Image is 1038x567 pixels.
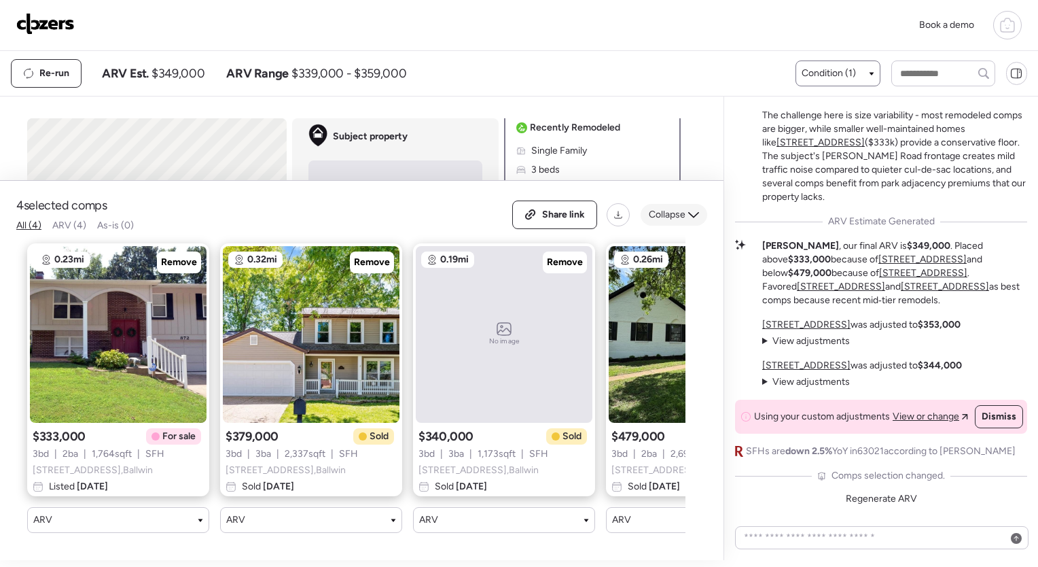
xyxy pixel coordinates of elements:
summary: View adjustments [762,375,850,389]
span: Recently Remodeled [530,121,620,135]
span: $349,000 [151,65,204,82]
span: [DATE] [261,481,294,492]
span: 3 bd [33,447,49,461]
summary: View adjustments [762,334,850,348]
span: Sold [628,480,680,494]
span: 2 ba [641,447,657,461]
span: View adjustments [772,376,850,388]
span: ARV [612,513,631,527]
span: SFH [339,447,358,461]
span: | [521,447,524,461]
a: View or change [893,410,968,424]
a: [STREET_ADDRESS] [776,137,865,148]
span: down 2.5% [785,445,832,457]
span: SFH [145,447,164,461]
span: View adjustments [772,335,850,347]
span: Sold [435,480,487,494]
span: [DATE] [454,481,487,492]
span: | [331,447,334,461]
span: SFH [529,447,548,461]
span: Book a demo [919,19,974,31]
span: | [662,447,665,461]
span: Regenerate ARV [846,493,917,504]
span: Dismiss [982,410,1016,424]
span: $479,000 [611,428,665,445]
span: Comps selection changed. [831,469,945,483]
a: [STREET_ADDRESS] [901,281,989,292]
span: 3 beds [531,163,560,177]
strong: $349,000 [907,240,950,252]
span: Sold [242,480,294,494]
span: 3 bd [418,447,435,461]
span: [STREET_ADDRESS] , Ballwin [33,464,153,477]
span: [STREET_ADDRESS] , Ballwin [226,464,346,477]
span: | [633,447,636,461]
span: | [54,447,57,461]
span: 0.19mi [440,253,469,267]
a: [STREET_ADDRESS] [797,281,885,292]
span: $379,000 [226,428,279,445]
span: Share link [542,208,585,222]
p: was adjusted to [762,318,961,332]
span: 3 ba [255,447,271,461]
span: View or change [893,410,959,424]
span: 0.23mi [54,253,84,267]
strong: $344,000 [918,360,962,371]
span: | [440,447,443,461]
img: Logo [16,13,75,35]
span: 1,764 sqft [92,447,132,461]
span: Condition (1) [802,67,856,80]
span: | [276,447,279,461]
strong: $353,000 [918,319,961,330]
span: For sale [162,430,196,443]
span: 3 ba [448,447,464,461]
span: Collapse [649,208,685,222]
span: Listed [49,480,108,494]
span: Remove [354,256,390,269]
a: [STREET_ADDRESS] [762,360,851,371]
span: 2,337 sqft [285,447,325,461]
span: ARV [33,513,52,527]
span: 4 selected comps [16,197,107,213]
a: [STREET_ADDRESS] [762,319,851,330]
span: Subject property [333,130,408,143]
span: 0.32mi [247,253,277,267]
span: 3 bd [226,447,242,461]
span: No image [489,336,519,347]
span: Sold [562,430,581,443]
span: [DATE] [75,481,108,492]
span: $340,000 [418,428,473,445]
a: [STREET_ADDRESS] [879,267,967,279]
span: | [137,447,140,461]
span: [DATE] [647,481,680,492]
span: | [469,447,472,461]
span: ARV Estimate Generated [828,215,935,228]
span: All (4) [16,220,41,231]
p: was adjusted to [762,359,962,373]
span: | [84,447,86,461]
span: 3 bd [611,447,628,461]
span: 1,173 sqft [478,447,516,461]
span: ARV Range [226,65,289,82]
span: Re-run [39,67,69,80]
span: [STREET_ADDRESS] , Ballwin [418,464,539,477]
span: | [247,447,250,461]
a: [STREET_ADDRESS] [878,254,967,265]
span: ARV [226,513,245,527]
p: , our final ARV is . Placed above because of and below because of . Favored and as best comps bec... [762,239,1027,307]
span: Remove [547,256,583,269]
span: [STREET_ADDRESS] , Ballwin [611,464,732,477]
span: ARV [419,513,438,527]
span: $333,000 [33,428,86,445]
strong: [PERSON_NAME] [762,240,839,252]
span: SFHs are YoY in 63021 according to [PERSON_NAME] [746,445,1016,458]
span: 0.26mi [633,253,663,267]
span: Using your custom adjustments [754,410,890,424]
